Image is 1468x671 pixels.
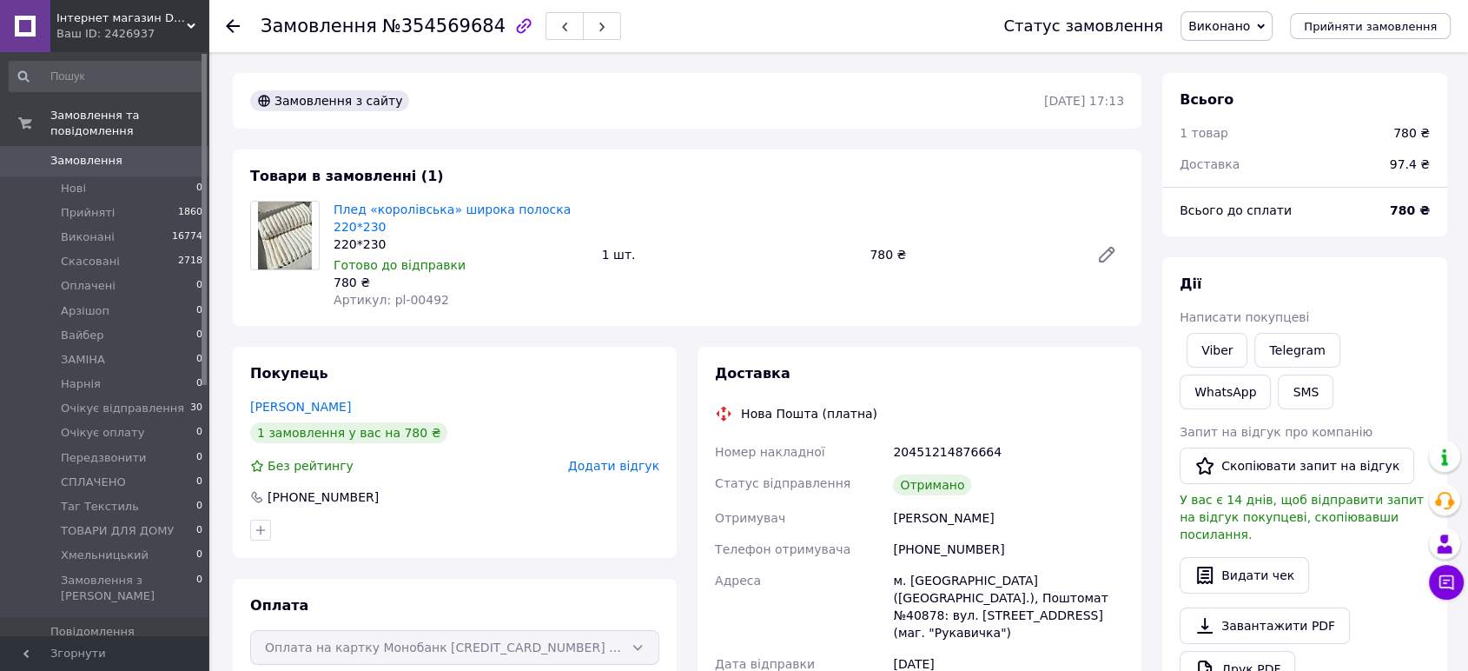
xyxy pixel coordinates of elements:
span: ТОВАРИ ДЛЯ ДОМУ [61,523,174,539]
div: Нова Пошта (платна) [737,405,882,422]
span: Прийняті [61,205,115,221]
span: 0 [196,573,202,604]
span: 2718 [178,254,202,269]
div: 1 шт. [595,242,863,267]
a: Редагувати [1089,237,1124,272]
span: Артикул: pl-00492 [334,293,449,307]
a: Viber [1187,333,1247,368]
span: Додати відгук [568,459,659,473]
span: Інтернет магазин DOMASHNIY [56,10,187,26]
span: 0 [196,376,202,392]
span: Нарнія [61,376,101,392]
span: Таг Текстиль [61,499,139,515]
div: 97.4 ₴ [1379,145,1440,183]
span: Повідомлення [50,624,135,640]
a: Telegram [1254,333,1339,368]
div: 780 ₴ [1393,124,1430,142]
span: Без рейтингу [268,459,354,473]
span: Запит на відгук про компанію [1180,425,1372,439]
div: м. [GEOGRAPHIC_DATA] ([GEOGRAPHIC_DATA].), Поштомат №40878: вул. [STREET_ADDRESS] (маг. "Рукавичка") [889,565,1127,648]
span: 0 [196,450,202,466]
span: Всього до сплати [1180,203,1292,217]
div: 220*230 [334,236,588,253]
button: Чат з покупцем [1429,565,1464,600]
span: Очікує оплату [61,425,144,441]
a: Плед «королівська» широка полоска 220*230 [334,203,571,234]
span: 0 [196,181,202,196]
div: 20451214876664 [889,436,1127,468]
span: Дата відправки [715,657,815,671]
span: Замовлення [261,16,377,37]
span: 30 [190,401,202,416]
div: [PERSON_NAME] [889,502,1127,534]
span: 0 [196,278,202,294]
button: Видати чек [1180,557,1309,594]
span: Очікує відправлення [61,401,184,416]
span: Отримувач [715,511,785,525]
img: Плед «королівська» широка полоска 220*230 [258,202,312,269]
a: WhatsApp [1180,375,1271,409]
span: У вас є 14 днів, щоб відправити запит на відгук покупцеві, скопіювавши посилання. [1180,493,1424,541]
div: 780 ₴ [863,242,1082,267]
span: ЗАМІНА [61,352,105,368]
span: 0 [196,303,202,319]
span: Скасовані [61,254,120,269]
div: Повернутися назад [226,17,240,35]
span: Покупець [250,365,328,382]
span: Замовлення з [PERSON_NAME] [61,573,196,604]
span: 0 [196,548,202,563]
span: Оплачені [61,278,116,294]
span: Товари в замовленні (1) [250,168,444,184]
span: Доставка [715,365,790,382]
span: Всього [1180,91,1233,108]
button: Прийняти замовлення [1290,13,1451,39]
span: №354569684 [382,16,506,37]
span: Замовлення та повідомлення [50,108,208,139]
span: Арзішоп [61,303,109,319]
div: Отримано [893,475,971,495]
time: [DATE] 17:13 [1044,94,1124,108]
span: СПЛАЧЕНО [61,475,126,490]
button: Скопіювати запит на відгук [1180,448,1414,484]
div: 780 ₴ [334,274,588,291]
b: 780 ₴ [1390,203,1430,217]
span: 0 [196,523,202,539]
span: 1 товар [1180,126,1228,140]
div: Статус замовлення [1003,17,1163,35]
span: Виконані [61,229,115,245]
span: Нові [61,181,86,196]
span: 0 [196,425,202,441]
span: 0 [196,475,202,490]
span: Прийняти замовлення [1304,20,1437,33]
span: 0 [196,328,202,343]
span: Доставка [1180,157,1240,171]
span: Дії [1180,276,1201,292]
span: Адреса [715,574,761,588]
span: 1860 [178,205,202,221]
span: Оплата [250,597,308,614]
span: Готово до відправки [334,258,466,272]
a: Завантажити PDF [1180,608,1350,644]
span: Виконано [1188,19,1250,33]
div: [PHONE_NUMBER] [889,534,1127,565]
button: SMS [1278,375,1333,409]
span: Написати покупцеві [1180,310,1309,324]
span: 16774 [172,229,202,245]
span: Статус відправлення [715,476,850,490]
span: Вайбер [61,328,104,343]
div: Замовлення з сайту [250,90,409,111]
span: 0 [196,352,202,368]
span: 0 [196,499,202,515]
a: [PERSON_NAME] [250,400,351,414]
span: Номер накладної [715,445,825,459]
span: Замовлення [50,153,122,169]
div: [PHONE_NUMBER] [266,488,380,506]
span: Телефон отримувача [715,542,850,556]
div: 1 замовлення у вас на 780 ₴ [250,422,447,443]
input: Пошук [9,61,204,92]
div: Ваш ID: 2426937 [56,26,208,42]
span: Передзвонити [61,450,147,466]
span: Хмельницький [61,548,149,563]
